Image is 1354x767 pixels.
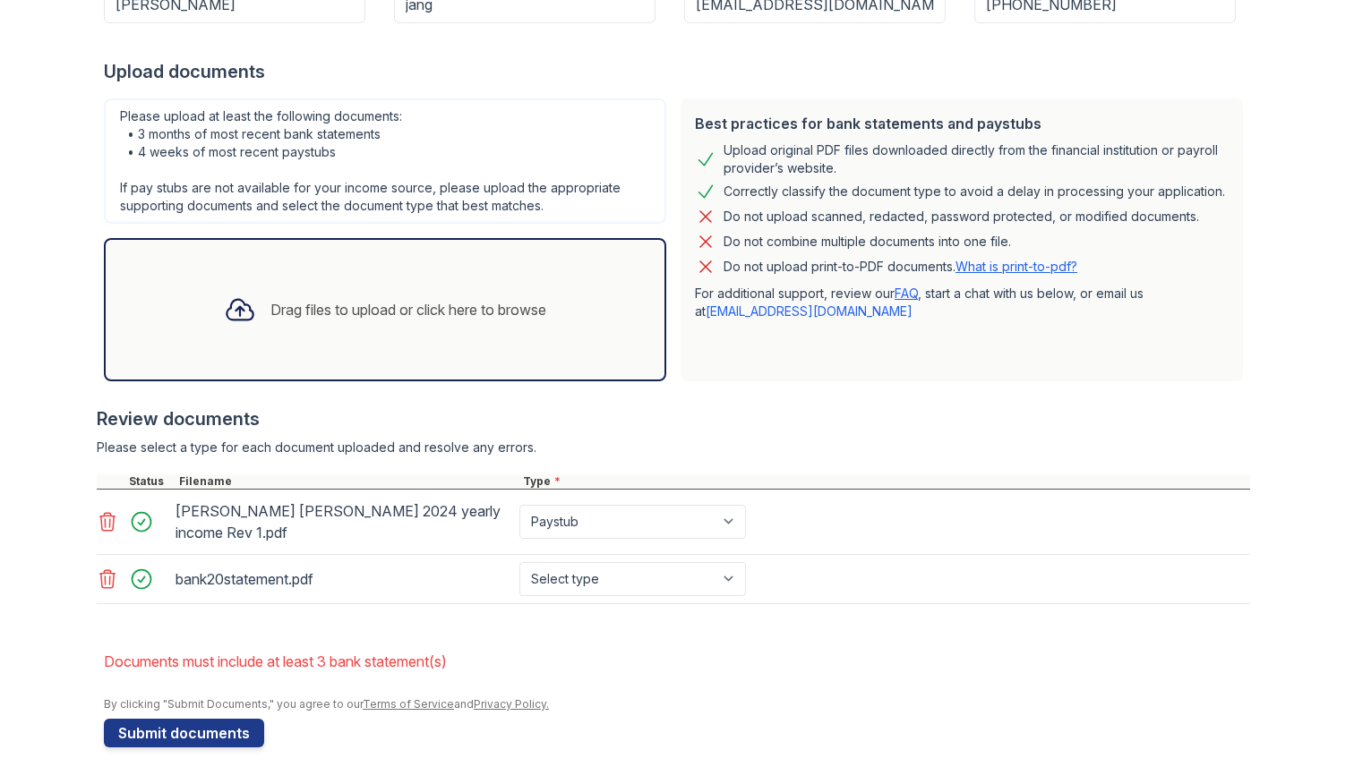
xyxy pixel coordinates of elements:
div: By clicking "Submit Documents," you agree to our and [104,697,1250,712]
a: FAQ [895,285,918,301]
div: Upload documents [104,59,1250,84]
p: For additional support, review our , start a chat with us below, or email us at [695,285,1229,320]
div: bank20statement.pdf [176,565,512,593]
div: Type [519,474,1250,489]
div: Please upload at least the following documents: • 3 months of most recent bank statements • 4 wee... [104,98,666,224]
div: Drag files to upload or click here to browse [270,299,546,320]
div: Do not combine multiple documents into one file. [724,231,1011,252]
div: Filename [176,474,519,489]
p: Do not upload print-to-PDF documents. [724,258,1077,276]
div: Do not upload scanned, redacted, password protected, or modified documents. [724,206,1199,227]
div: Correctly classify the document type to avoid a delay in processing your application. [724,181,1225,202]
div: Please select a type for each document uploaded and resolve any errors. [97,439,1250,456]
div: Status [125,474,176,489]
div: Best practices for bank statements and paystubs [695,113,1229,134]
div: Upload original PDF files downloaded directly from the financial institution or payroll provider’... [724,141,1229,177]
a: [EMAIL_ADDRESS][DOMAIN_NAME] [706,303,913,319]
li: Documents must include at least 3 bank statement(s) [104,643,1250,679]
div: Review documents [97,406,1250,431]
a: Privacy Policy. [474,697,549,711]
a: Terms of Service [363,697,454,711]
div: [PERSON_NAME] [PERSON_NAME] 2024 yearly income Rev 1.pdf [176,497,512,547]
button: Submit documents [104,719,264,747]
a: What is print-to-pdf? [956,259,1077,274]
